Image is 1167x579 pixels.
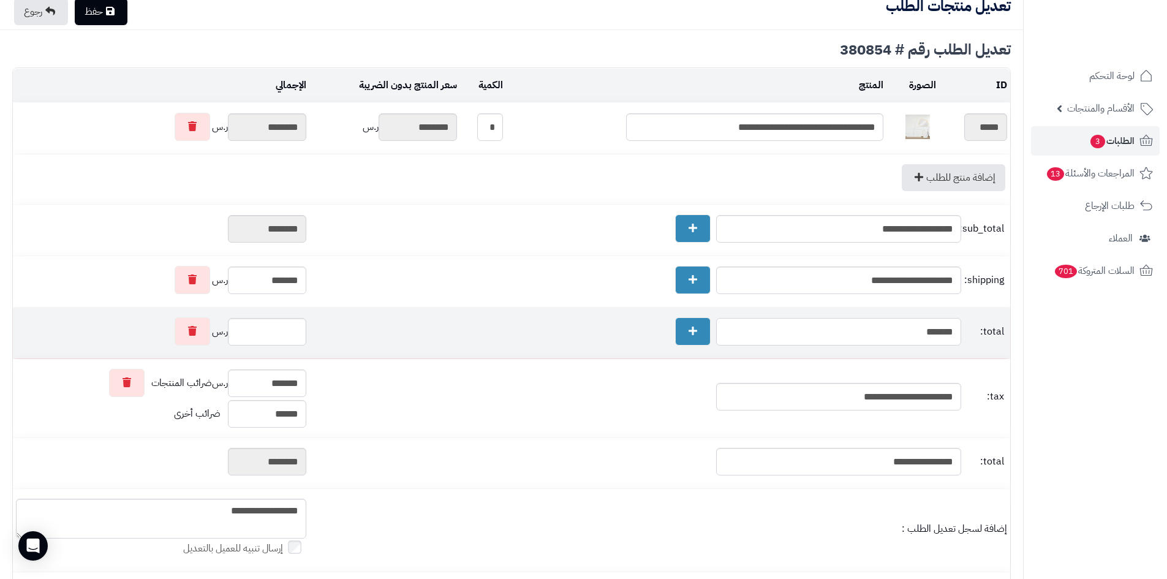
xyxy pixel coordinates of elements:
td: الكمية [460,69,506,102]
span: total: [964,325,1004,339]
div: ر.س [16,369,306,397]
td: المنتج [506,69,886,102]
td: ID [939,69,1010,102]
a: السلات المتروكة701 [1031,256,1160,286]
span: 3 [1090,134,1106,149]
td: سعر المنتج بدون الضريبة [309,69,460,102]
td: الصورة [886,69,940,102]
span: total: [964,455,1004,469]
span: الطلبات [1089,132,1135,149]
div: إضافة لسجل تعديل الطلب : [312,522,1007,536]
a: لوحة التحكم [1031,61,1160,91]
span: لوحة التحكم [1089,67,1135,85]
span: tax: [964,390,1004,404]
span: sub_total: [964,222,1004,236]
img: logo-2.png [1084,9,1155,35]
div: ر.س [16,113,306,141]
span: الأقسام والمنتجات [1067,100,1135,117]
span: السلات المتروكة [1054,262,1135,279]
span: طلبات الإرجاع [1085,197,1135,214]
span: ضرائب أخرى [174,406,221,421]
div: Open Intercom Messenger [18,531,48,561]
a: إضافة منتج للطلب [902,164,1005,191]
div: ر.س [16,266,306,294]
span: العملاء [1109,230,1133,247]
span: 13 [1046,167,1065,181]
td: الإجمالي [13,69,309,102]
span: ضرائب المنتجات [151,376,212,390]
div: ر.س [16,317,306,346]
input: إرسال تنبيه للعميل بالتعديل [288,540,301,554]
a: طلبات الإرجاع [1031,191,1160,221]
a: الطلبات3 [1031,126,1160,156]
span: 701 [1054,264,1078,279]
span: المراجعات والأسئلة [1046,165,1135,182]
div: تعديل الطلب رقم # 380854 [12,42,1011,57]
img: 1753514452-1-40x40.jpg [905,115,930,139]
label: إرسال تنبيه للعميل بالتعديل [183,542,306,556]
a: المراجعات والأسئلة13 [1031,159,1160,188]
div: ر.س [312,113,457,141]
span: shipping: [964,273,1004,287]
a: العملاء [1031,224,1160,253]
